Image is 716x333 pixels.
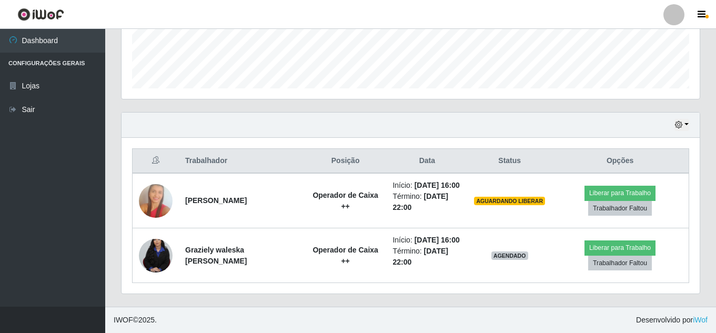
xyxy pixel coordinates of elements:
[474,197,545,205] span: AGUARDANDO LIBERAR
[392,235,461,246] li: Início:
[185,196,247,205] strong: [PERSON_NAME]
[584,240,656,255] button: Liberar para Trabalho
[392,180,461,191] li: Início:
[312,246,378,265] strong: Operador de Caixa ++
[584,186,656,200] button: Liberar para Trabalho
[139,175,173,226] img: 1757236208541.jpeg
[114,316,133,324] span: IWOF
[305,149,387,174] th: Posição
[179,149,305,174] th: Trabalhador
[588,256,652,270] button: Trabalhador Faltou
[392,246,461,268] li: Término:
[386,149,468,174] th: Data
[185,246,247,265] strong: Graziely waleska [PERSON_NAME]
[551,149,689,174] th: Opções
[312,191,378,210] strong: Operador de Caixa ++
[693,316,708,324] a: iWof
[392,191,461,213] li: Término:
[588,201,652,216] button: Trabalhador Faltou
[415,181,460,189] time: [DATE] 16:00
[415,236,460,244] time: [DATE] 16:00
[114,315,157,326] span: © 2025 .
[139,230,173,281] img: 1728318910753.jpeg
[491,251,528,260] span: AGENDADO
[17,8,64,21] img: CoreUI Logo
[468,149,551,174] th: Status
[636,315,708,326] span: Desenvolvido por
